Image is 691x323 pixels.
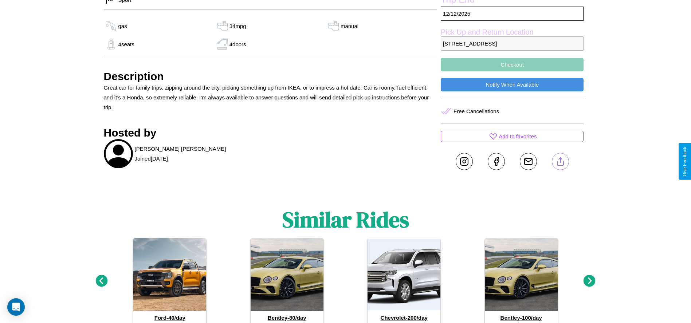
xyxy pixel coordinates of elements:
p: Joined [DATE] [135,154,168,164]
h3: Hosted by [104,127,437,139]
label: Pick Up and Return Location [441,28,584,36]
p: 4 seats [118,39,134,49]
p: [STREET_ADDRESS] [441,36,584,51]
img: gas [215,39,229,50]
img: gas [326,20,341,31]
p: [PERSON_NAME] [PERSON_NAME] [135,144,226,154]
p: Free Cancellations [454,106,499,116]
img: gas [104,20,118,31]
p: 12 / 12 / 2025 [441,7,584,21]
button: Checkout [441,58,584,71]
img: gas [104,39,118,50]
h3: Description [104,70,437,83]
p: manual [341,21,358,31]
h1: Similar Rides [282,205,409,235]
p: 4 doors [229,39,246,49]
img: gas [215,20,229,31]
p: Add to favorites [499,131,537,141]
p: Great car for family trips, zipping around the city, picking something up from IKEA, or to impres... [104,83,437,112]
button: Notify When Available [441,78,584,91]
div: Open Intercom Messenger [7,298,25,316]
div: Give Feedback [682,147,687,176]
p: 34 mpg [229,21,246,31]
button: Add to favorites [441,131,584,142]
p: gas [118,21,127,31]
